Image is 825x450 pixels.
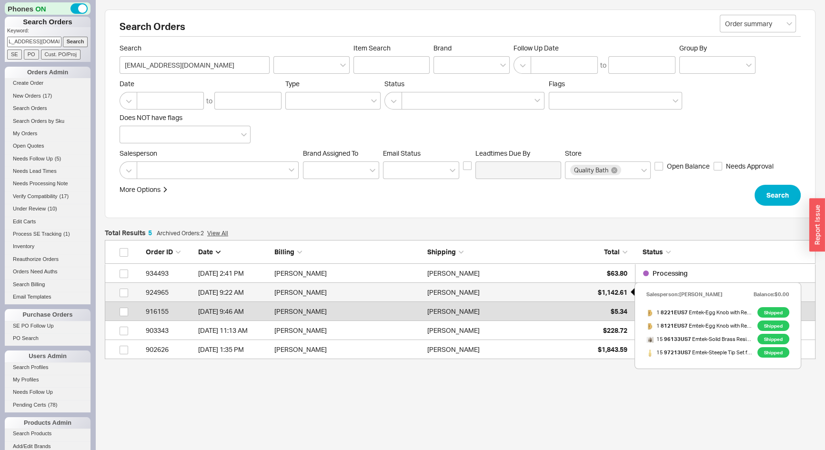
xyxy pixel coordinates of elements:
div: [PERSON_NAME] [427,283,480,302]
div: [PERSON_NAME] [427,321,480,340]
span: Shipped [757,334,789,344]
input: Store [623,165,629,176]
button: Search [755,185,801,206]
a: 1 8221EUS7 Emtek-Egg Knob with Rectangular Rosette [646,306,753,319]
div: Products Admin [5,417,91,429]
img: emt8121eus7_pgbeiw [646,323,654,330]
input: Does NOT have flags [125,129,131,140]
div: Phones [5,2,91,15]
div: 934493 [146,264,193,283]
span: Shipped [757,347,789,358]
span: $1,843.59 [598,345,627,353]
a: Needs Follow Up [5,387,91,397]
input: Cust. PO/Proj [41,50,80,60]
span: Does NOT have flags [120,113,182,121]
span: ( 10 ) [48,206,57,211]
a: 15 96133US7 Emtek-Solid Brass Residential Duty Door Hinges (Pair) - 3 1/2” [646,332,753,346]
input: Open Balance [654,162,663,170]
div: [PERSON_NAME] [427,302,480,321]
span: ( 78 ) [48,402,58,408]
span: Needs Processing Note [13,180,68,186]
div: 916155 [146,302,193,321]
div: [PERSON_NAME] [427,340,480,359]
div: [PERSON_NAME] [274,264,423,283]
span: $63.80 [607,269,627,277]
span: Process SE Tracking [13,231,61,237]
a: Create Order [5,78,91,88]
span: Billing [274,248,294,256]
span: Order ID [146,248,173,256]
div: Shipping [427,247,575,257]
span: Store [565,149,582,157]
a: Needs Lead Times [5,166,91,176]
a: Edit Carts [5,217,91,227]
div: More Options [120,185,161,194]
a: SE PO Follow Up [5,321,91,331]
span: Leadtimes Due By [475,149,561,158]
a: 15 97213US7 Emtek-Steeple Tip Set for 3 1/2” Residential Duty Brass Hinges [646,346,753,359]
span: Under Review [13,206,46,211]
span: $228.72 [603,326,627,334]
a: Email Templates [5,292,91,302]
a: New Orders(17) [5,91,91,101]
span: Pending Certs [13,402,46,408]
input: Search [120,56,270,74]
span: Status [384,80,545,88]
input: Brand [439,60,445,70]
span: Shipped [757,307,789,318]
input: SE [7,50,22,60]
span: Follow Up Date [513,44,675,52]
button: More Options [120,185,168,194]
a: My Profiles [5,375,91,385]
svg: open menu [340,63,346,67]
a: Process SE Tracking(1) [5,229,91,239]
span: ( 5 ) [55,156,61,161]
span: Flags [549,80,565,88]
a: 924965[DATE] 9:22 AM[PERSON_NAME][PERSON_NAME]$1,142.61Shipped - Full [105,283,815,302]
span: Type [285,80,300,88]
div: Archived Orders: 2 [157,230,228,236]
div: to [600,60,606,70]
span: Search [766,190,789,201]
input: Item Search [353,56,430,74]
a: View All [207,230,228,237]
div: 924965 [146,283,193,302]
a: Search Billing [5,280,91,290]
span: Needs Follow Up [13,156,53,161]
b: 8221EUS7 [661,309,688,316]
span: Group By [679,44,707,52]
div: [PERSON_NAME] [274,340,423,359]
a: Orders Need Auths [5,267,91,277]
span: 5 [148,229,152,237]
a: Search Products [5,429,91,439]
span: Open Balance [667,161,710,171]
a: Under Review(10) [5,204,91,214]
div: 903343 [146,321,193,340]
span: Verify Compatibility [13,193,58,199]
a: Search Profiles [5,362,91,372]
svg: open menu [746,63,752,67]
div: Billing [274,247,423,257]
div: 3/4/25 1:35 PM [198,340,270,359]
a: Needs Processing Note [5,179,91,189]
div: to [206,96,212,106]
span: Date [120,80,282,88]
a: Reauthorize Orders [5,254,91,264]
a: Search Orders [5,103,91,113]
a: Open Quotes [5,141,91,151]
input: Needs Approval [714,162,722,170]
span: Needs Follow Up [13,389,53,395]
input: Select... [720,15,796,32]
span: Item Search [353,44,430,52]
span: Em ​ ail Status [383,149,421,157]
div: Balance: $0.00 [754,288,789,301]
span: Brand Assigned To [303,149,358,157]
div: 5/9/25 9:46 AM [198,302,270,321]
a: My Orders [5,129,91,139]
a: PO Search [5,333,91,343]
a: Needs Follow Up(5) [5,154,91,164]
a: 916155[DATE] 9:46 AM[PERSON_NAME][PERSON_NAME]$5.34Cancelled - Inactive quote [105,302,815,321]
span: Salesperson [120,149,299,158]
a: 903343[DATE] 11:13 AM[PERSON_NAME][PERSON_NAME]$228.72Shipped - Full [105,321,815,340]
input: Flags [554,95,561,106]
